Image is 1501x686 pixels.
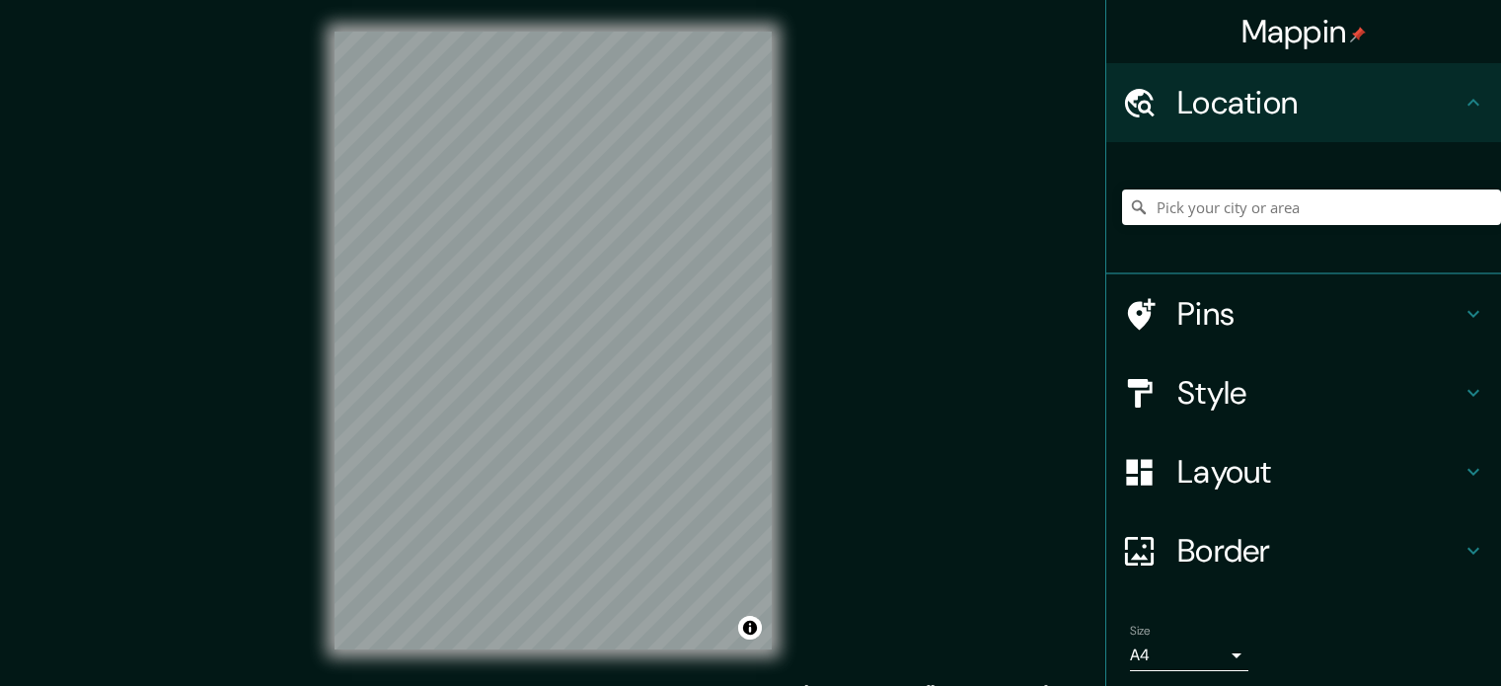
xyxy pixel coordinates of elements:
input: Pick your city or area [1122,190,1501,225]
h4: Layout [1177,452,1462,492]
label: Size [1130,623,1151,640]
h4: Location [1177,83,1462,122]
div: Style [1106,353,1501,432]
img: pin-icon.png [1350,27,1366,42]
canvas: Map [335,32,772,649]
h4: Border [1177,531,1462,571]
h4: Pins [1177,294,1462,334]
div: Layout [1106,432,1501,511]
button: Toggle attribution [738,616,762,640]
div: Border [1106,511,1501,590]
h4: Mappin [1241,12,1367,51]
div: A4 [1130,640,1248,671]
h4: Style [1177,373,1462,413]
div: Pins [1106,274,1501,353]
div: Location [1106,63,1501,142]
